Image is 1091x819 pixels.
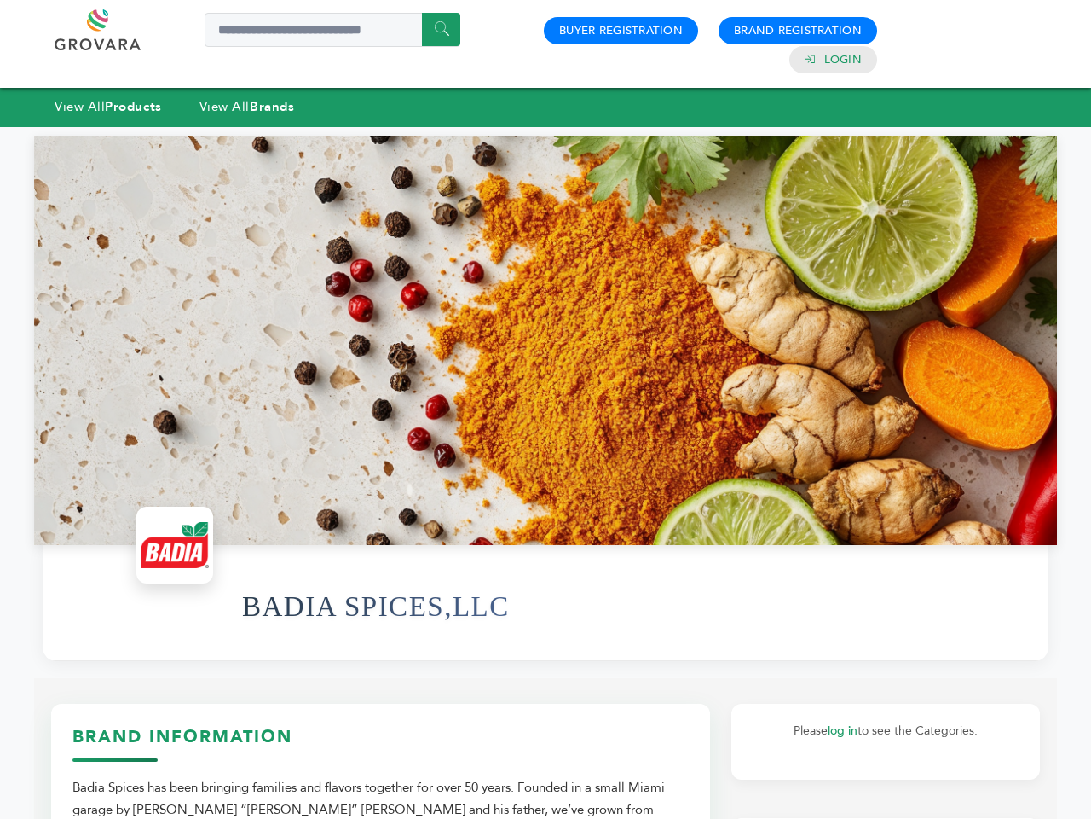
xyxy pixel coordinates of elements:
[824,52,862,67] a: Login
[55,98,162,115] a: View AllProducts
[250,98,294,115] strong: Brands
[199,98,295,115] a: View AllBrands
[748,721,1023,741] p: Please to see the Categories.
[828,723,857,739] a: log in
[105,98,161,115] strong: Products
[242,565,510,648] h1: BADIA SPICES,LLC
[734,23,862,38] a: Brand Registration
[559,23,683,38] a: Buyer Registration
[205,13,460,47] input: Search a product or brand...
[141,511,209,579] img: BADIA SPICES,LLC Logo
[72,725,689,762] h3: Brand Information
